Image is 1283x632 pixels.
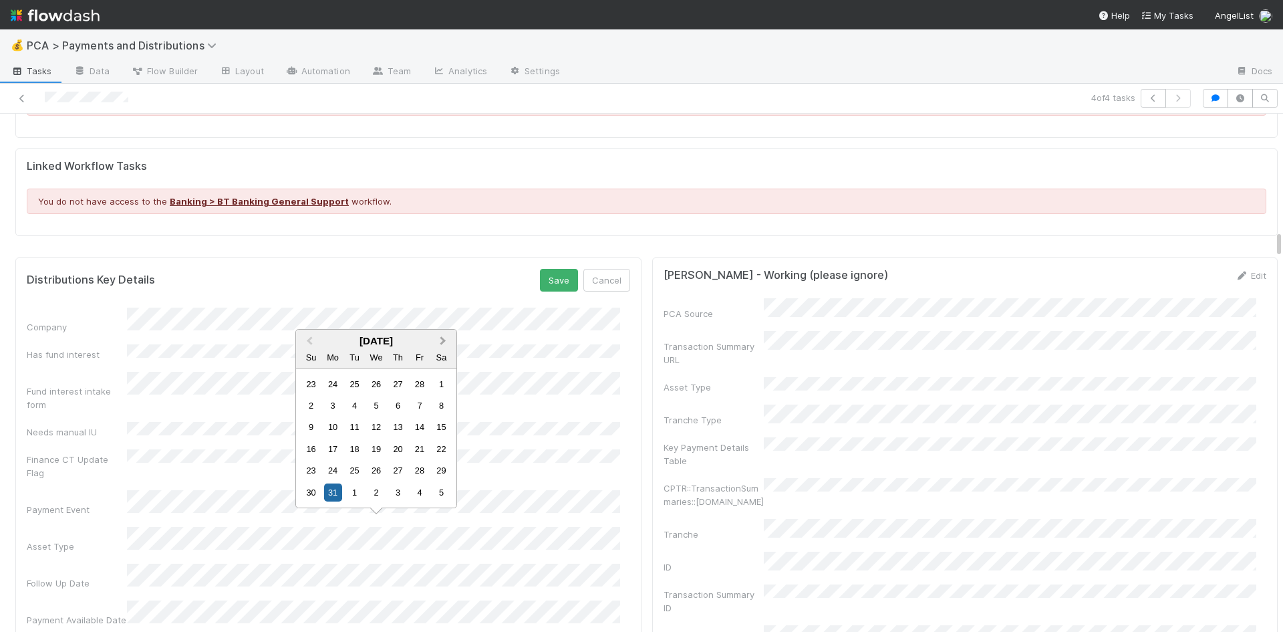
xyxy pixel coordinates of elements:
[11,39,24,51] span: 💰
[11,4,100,27] img: logo-inverted-e16ddd16eac7371096b0.svg
[345,440,364,458] div: Choose Tuesday, March 18th, 2025
[664,269,888,282] h5: [PERSON_NAME] - Working (please ignore)
[324,461,342,480] div: Choose Monday, March 24th, 2025
[345,461,364,480] div: Choose Tuesday, March 25th, 2025
[345,484,364,502] div: Choose Tuesday, April 1st, 2025
[410,397,428,415] div: Choose Friday, March 7th, 2025
[295,329,457,508] div: Choose Date
[664,588,764,615] div: Transaction Summary ID
[410,348,428,366] div: Friday
[664,307,764,320] div: PCA Source
[367,461,385,480] div: Choose Wednesday, March 26th, 2025
[27,576,127,590] div: Follow Up Date
[664,340,764,366] div: Transaction Summary URL
[120,62,208,83] a: Flow Builder
[664,528,764,541] div: Tranche
[27,320,127,334] div: Company
[389,484,407,502] div: Choose Thursday, April 3rd, 2025
[432,375,450,393] div: Choose Saturday, March 1st, 2025
[345,348,364,366] div: Tuesday
[422,62,498,83] a: Analytics
[27,385,127,411] div: Fund interest intake form
[324,375,342,393] div: Choose Monday, February 24th, 2025
[1091,91,1135,104] span: 4 of 4 tasks
[27,274,155,287] h5: Distributions Key Details
[63,62,120,83] a: Data
[410,375,428,393] div: Choose Friday, February 28th, 2025
[389,440,407,458] div: Choose Thursday, March 20th, 2025
[432,440,450,458] div: Choose Saturday, March 22nd, 2025
[664,413,764,427] div: Tranche Type
[432,461,450,480] div: Choose Saturday, March 29th, 2025
[27,348,127,361] div: Has fund interest
[410,418,428,436] div: Choose Friday, March 14th, 2025
[389,418,407,436] div: Choose Thursday, March 13th, 2025
[27,453,127,480] div: Finance CT Update Flag
[302,484,320,502] div: Choose Sunday, March 30th, 2025
[131,64,198,78] span: Flow Builder
[208,62,275,83] a: Layout
[324,440,342,458] div: Choose Monday, March 17th, 2025
[1098,9,1130,22] div: Help
[27,189,1266,214] div: You do not have access to the workflow.
[345,375,364,393] div: Choose Tuesday, February 25th, 2025
[27,425,127,439] div: Needs manual IU
[1141,9,1193,22] a: My Tasks
[389,461,407,480] div: Choose Thursday, March 27th, 2025
[540,269,578,292] button: Save
[324,418,342,436] div: Choose Monday, March 10th, 2025
[300,373,452,504] div: Month March, 2025
[1235,270,1266,281] a: Edit
[664,441,764,467] div: Key Payment Details Table
[302,397,320,415] div: Choose Sunday, March 2nd, 2025
[27,503,127,516] div: Payment Event
[27,39,223,52] span: PCA > Payments and Distributions
[664,482,764,508] div: CPTR::TransactionSummaries::[DOMAIN_NAME]
[1215,10,1254,21] span: AngelList
[345,418,364,436] div: Choose Tuesday, March 11th, 2025
[27,613,127,627] div: Payment Available Date
[367,484,385,502] div: Choose Wednesday, April 2nd, 2025
[302,440,320,458] div: Choose Sunday, March 16th, 2025
[432,397,450,415] div: Choose Saturday, March 8th, 2025
[367,348,385,366] div: Wednesday
[367,418,385,436] div: Choose Wednesday, March 12th, 2025
[367,440,385,458] div: Choose Wednesday, March 19th, 2025
[1225,62,1283,83] a: Docs
[410,484,428,502] div: Choose Friday, April 4th, 2025
[389,348,407,366] div: Thursday
[27,160,1266,173] h5: Linked Workflow Tasks
[302,375,320,393] div: Choose Sunday, February 23rd, 2025
[664,381,764,394] div: Asset Type
[11,64,52,78] span: Tasks
[410,440,428,458] div: Choose Friday, March 21st, 2025
[432,418,450,436] div: Choose Saturday, March 15th, 2025
[296,335,456,346] div: [DATE]
[432,484,450,502] div: Choose Saturday, April 5th, 2025
[1259,9,1272,23] img: avatar_99e80e95-8f0d-4917-ae3c-b5dad577a2b5.png
[170,196,349,207] a: Banking > BT Banking General Support
[324,397,342,415] div: Choose Monday, March 3rd, 2025
[302,348,320,366] div: Sunday
[302,461,320,480] div: Choose Sunday, March 23rd, 2025
[389,397,407,415] div: Choose Thursday, March 6th, 2025
[434,331,455,352] button: Next Month
[410,461,428,480] div: Choose Friday, March 28th, 2025
[367,397,385,415] div: Choose Wednesday, March 5th, 2025
[345,397,364,415] div: Choose Tuesday, March 4th, 2025
[432,348,450,366] div: Saturday
[389,375,407,393] div: Choose Thursday, February 27th, 2025
[583,269,630,292] button: Cancel
[324,348,342,366] div: Monday
[1141,10,1193,21] span: My Tasks
[297,331,319,352] button: Previous Month
[275,62,361,83] a: Automation
[498,62,571,83] a: Settings
[367,375,385,393] div: Choose Wednesday, February 26th, 2025
[361,62,422,83] a: Team
[27,540,127,553] div: Asset Type
[664,560,764,574] div: ID
[302,418,320,436] div: Choose Sunday, March 9th, 2025
[324,484,342,502] div: Choose Monday, March 31st, 2025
